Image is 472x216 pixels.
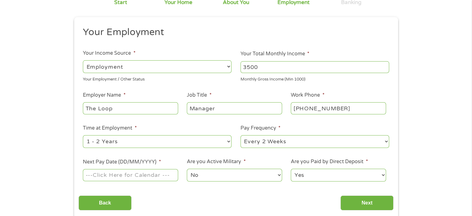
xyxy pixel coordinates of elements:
[83,92,125,99] label: Employer Name
[240,61,389,73] input: 1800
[291,159,368,165] label: Are you Paid by Direct Deposit
[240,125,281,131] label: Pay Frequency
[240,74,389,83] div: Monthly Gross Income (Min 1000)
[79,195,132,211] input: Back
[187,92,211,99] label: Job Title
[240,51,309,57] label: Your Total Monthly Income
[291,102,386,114] input: (231) 754-4010
[83,125,137,131] label: Time at Employment
[83,169,178,181] input: ---Click Here for Calendar ---
[83,50,135,57] label: Your Income Source
[187,159,245,165] label: Are you Active Military
[83,102,178,114] input: Walmart
[83,74,232,83] div: Your Employment / Other Status
[340,195,393,211] input: Next
[187,102,282,114] input: Cashier
[291,92,324,99] label: Work Phone
[83,159,161,165] label: Next Pay Date (DD/MM/YYYY)
[83,26,384,39] h2: Your Employment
